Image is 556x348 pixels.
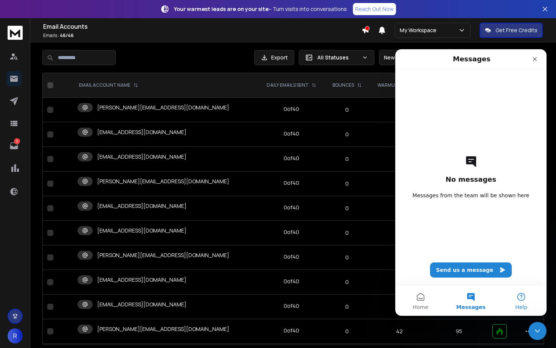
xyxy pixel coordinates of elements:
[355,5,394,13] p: Reach Out Now
[14,138,20,144] p: 2
[329,155,365,163] p: 0
[97,202,186,210] p: [EMAIL_ADDRESS][DOMAIN_NAME]
[329,131,365,138] p: 0
[329,106,365,114] p: 0
[369,270,430,295] td: 31
[174,5,269,12] strong: Your warmest leads are on your site
[480,23,543,38] button: Get Free Credits
[43,33,362,39] p: Emails :
[284,105,299,113] div: 0 of 40
[97,301,186,308] p: [EMAIL_ADDRESS][DOMAIN_NAME]
[267,82,309,88] p: DAILY EMAILS SENT
[369,295,430,319] td: 25
[8,328,23,343] button: R
[317,54,359,61] p: All Statuses
[329,229,365,237] p: 0
[329,328,365,335] p: 0
[369,147,430,172] td: 27
[332,82,354,88] p: BOUNCES
[284,154,299,162] div: 0 of 40
[79,82,138,88] div: EMAIL ACCOUNT NAME
[369,245,430,270] td: 21
[353,3,396,15] a: Reach Out Now
[400,27,440,34] p: My Workspace
[395,49,547,316] iframe: Intercom live chat
[97,178,229,185] p: [PERSON_NAME][EMAIL_ADDRESS][DOMAIN_NAME]
[369,98,430,122] td: 49
[329,254,365,261] p: 0
[97,251,229,259] p: [PERSON_NAME][EMAIL_ADDRESS][DOMAIN_NAME]
[97,276,186,284] p: [EMAIL_ADDRESS][DOMAIN_NAME]
[329,278,365,286] p: 0
[284,228,299,236] div: 0 of 40
[284,130,299,137] div: 0 of 40
[329,303,365,311] p: 0
[284,253,299,261] div: 0 of 40
[528,322,547,340] iframe: Intercom live chat
[369,221,430,245] td: 41
[329,180,365,187] p: 0
[284,278,299,285] div: 0 of 40
[377,82,414,88] p: WARMUP EMAILS
[284,302,299,310] div: 0 of 40
[284,327,299,334] div: 0 of 40
[254,50,294,65] button: Export
[97,227,186,234] p: [EMAIL_ADDRESS][DOMAIN_NAME]
[174,5,347,13] p: – Turn visits into conversations
[329,204,365,212] p: 0
[97,153,186,161] p: [EMAIL_ADDRESS][DOMAIN_NAME]
[97,325,229,333] p: [PERSON_NAME][EMAIL_ADDRESS][DOMAIN_NAME]
[369,319,430,344] td: 42
[430,319,488,344] td: 95
[369,122,430,147] td: 45
[284,204,299,211] div: 0 of 40
[6,138,22,153] a: 2
[379,50,428,65] button: Newest
[495,27,537,34] p: Get Free Credits
[43,22,362,31] h1: Email Accounts
[369,196,430,221] td: 35
[60,32,74,39] span: 46 / 46
[369,172,430,196] td: 41
[8,26,23,40] img: logo
[284,179,299,187] div: 0 of 40
[97,128,186,136] p: [EMAIL_ADDRESS][DOMAIN_NAME]
[97,104,229,111] p: [PERSON_NAME][EMAIL_ADDRESS][DOMAIN_NAME]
